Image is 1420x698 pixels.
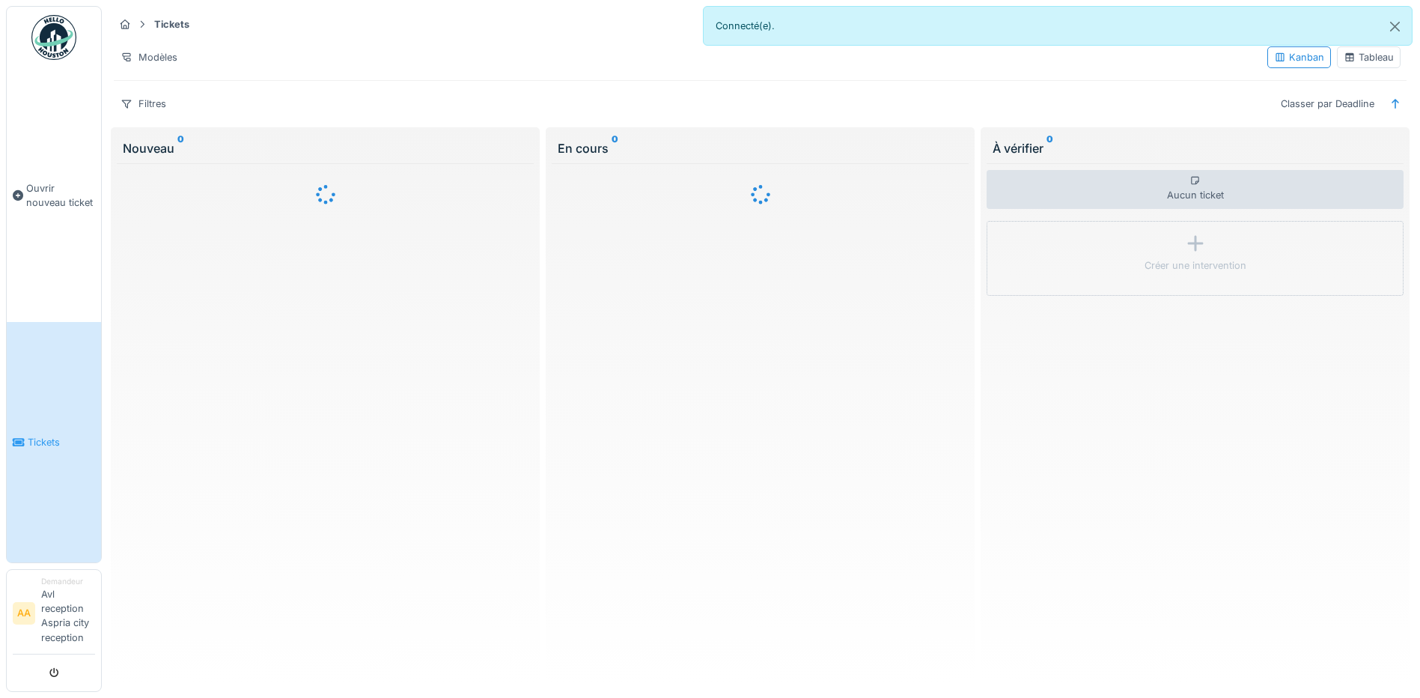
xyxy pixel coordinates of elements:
[7,68,101,322] a: Ouvrir nouveau ticket
[13,602,35,625] li: AA
[1274,50,1324,64] div: Kanban
[7,322,101,562] a: Tickets
[41,576,95,651] li: Avl reception Aspria city reception
[993,139,1398,157] div: À vérifier
[1378,7,1412,46] button: Close
[148,17,195,31] strong: Tickets
[31,15,76,60] img: Badge_color-CXgf-gQk.svg
[114,46,184,68] div: Modèles
[26,181,95,210] span: Ouvrir nouveau ticket
[1274,93,1381,115] div: Classer par Deadline
[13,576,95,655] a: AA DemandeurAvl reception Aspria city reception
[114,93,173,115] div: Filtres
[987,170,1404,209] div: Aucun ticket
[558,139,963,157] div: En cours
[703,6,1413,46] div: Connecté(e).
[1344,50,1394,64] div: Tableau
[1046,139,1053,157] sup: 0
[612,139,618,157] sup: 0
[177,139,184,157] sup: 0
[123,139,528,157] div: Nouveau
[1145,258,1246,273] div: Créer une intervention
[41,576,95,587] div: Demandeur
[28,435,95,449] span: Tickets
